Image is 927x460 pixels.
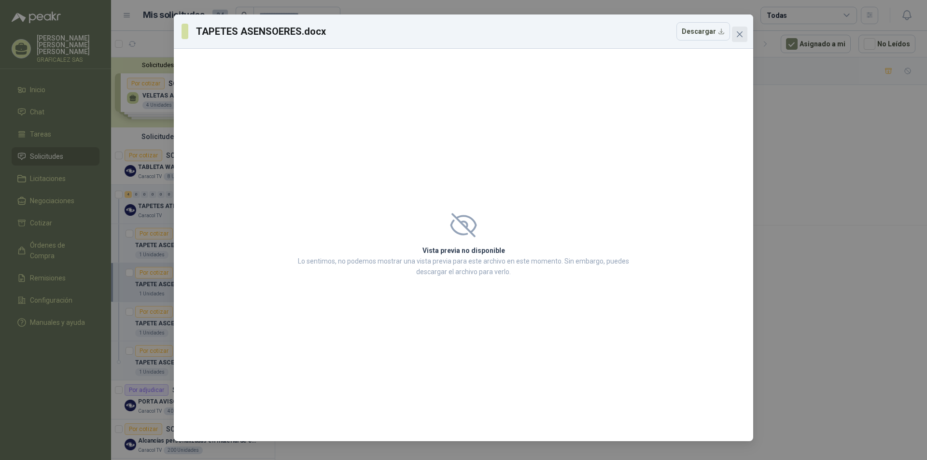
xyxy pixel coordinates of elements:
h3: TAPETES ASENSOERES.docx [196,24,327,39]
span: close [736,30,744,38]
button: Descargar [676,22,730,41]
button: Close [732,27,747,42]
p: Lo sentimos, no podemos mostrar una vista previa para este archivo en este momento. Sin embargo, ... [295,256,632,277]
h2: Vista previa no disponible [295,245,632,256]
